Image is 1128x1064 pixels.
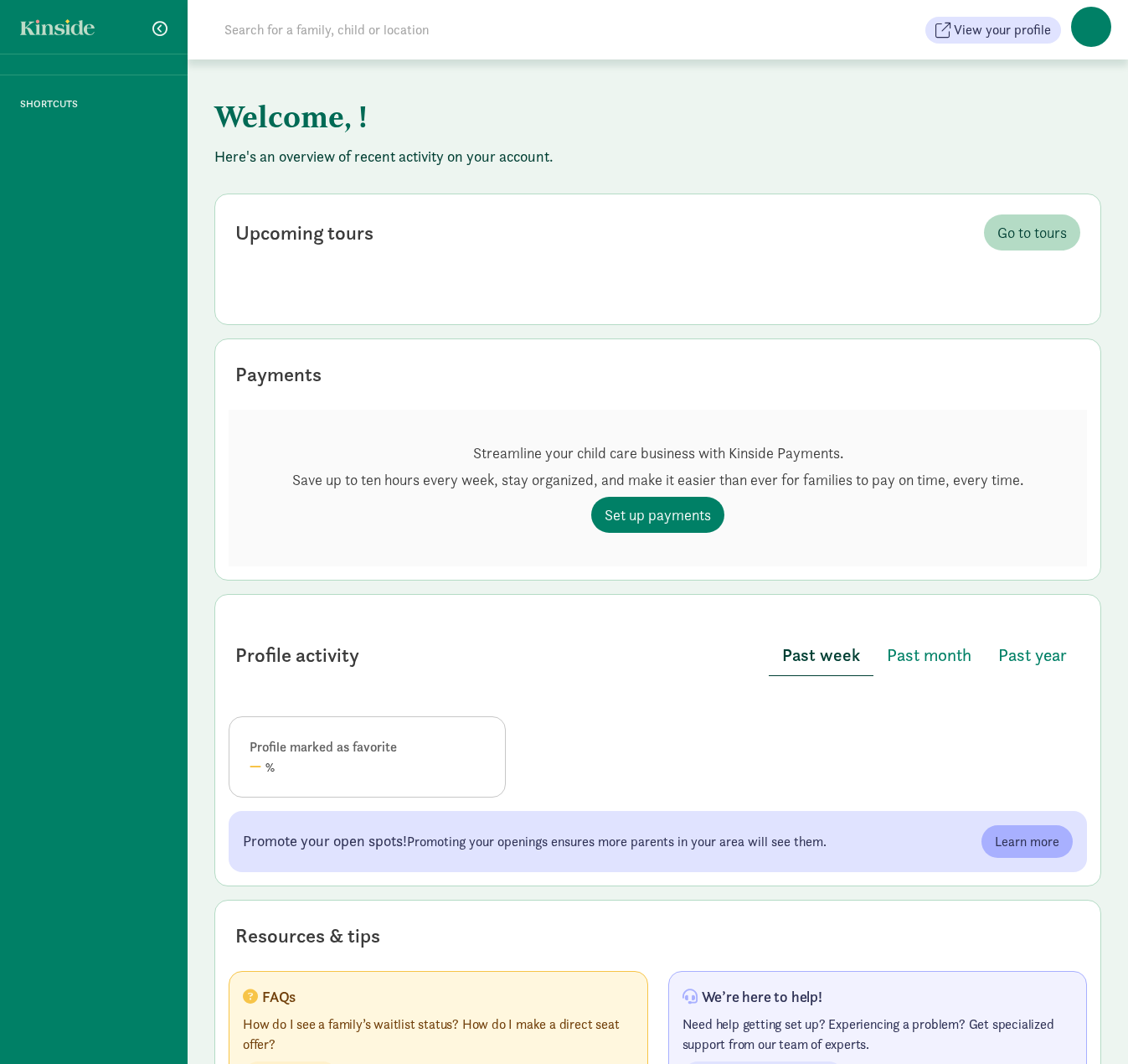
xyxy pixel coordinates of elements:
[998,642,1067,669] span: Past year
[235,640,359,670] div: Profile activity
[981,825,1073,859] a: Learn more
[782,642,860,669] span: Past week
[243,831,827,852] p: Promoting your openings ensures more parents in your area will see them.
[702,987,822,1006] p: We’re here to help!
[769,635,873,676] button: Past week
[250,757,485,777] div: %
[995,832,1059,852] span: Learn more
[984,214,1080,251] a: Go to tours
[873,635,985,675] button: Past month
[214,147,1101,167] p: Here's an overview of recent activity on your account.
[235,218,373,248] div: Upcoming tours
[250,737,485,757] div: Profile marked as favorite
[997,221,1067,244] span: Go to tours
[954,20,1051,40] span: View your profile
[985,635,1080,675] button: Past year
[235,359,322,390] div: Payments
[214,86,1043,147] h1: Welcome, !
[887,642,971,669] span: Past month
[243,1015,634,1055] p: How do I see a family’s waitlist status? How do I make a direct seat offer?
[235,921,380,951] div: Resources & tips
[262,987,296,1006] p: FAQs
[682,1015,1074,1055] p: Need help getting set up? Experiencing a problem? Get specialized support from our team of experts.
[214,13,684,47] input: Search for a family, child or location
[292,443,1023,463] p: Streamline your child care business with Kinside Payments.
[925,17,1061,44] button: View your profile
[243,831,407,850] span: Promote your open spots!
[591,497,724,533] a: Set up payments
[292,470,1023,490] p: Save up to ten hours every week, stay organized, and make it easier than ever for families to pay...
[605,504,711,526] span: Set up payments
